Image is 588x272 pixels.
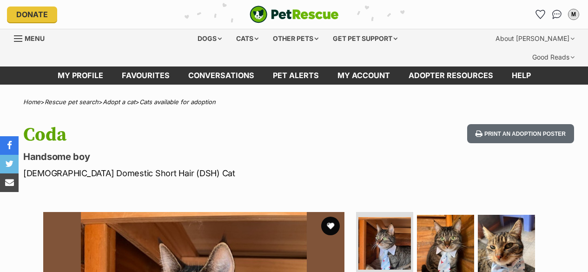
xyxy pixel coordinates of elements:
button: My account [566,7,581,22]
h1: Coda [23,124,359,146]
a: Help [502,66,540,85]
a: My account [328,66,399,85]
a: Favourites [112,66,179,85]
img: Photo of Coda [417,215,474,272]
a: PetRescue [250,6,339,23]
a: My profile [48,66,112,85]
span: Menu [25,34,45,42]
button: favourite [321,217,340,235]
a: Cats available for adoption [139,98,216,106]
button: Print an adoption poster [467,124,574,143]
p: [DEMOGRAPHIC_DATA] Domestic Short Hair (DSH) Cat [23,167,359,179]
img: chat-41dd97257d64d25036548639549fe6c8038ab92f7586957e7f3b1b290dea8141.svg [552,10,562,19]
div: Get pet support [326,29,404,48]
div: Good Reads [526,48,581,66]
a: Pet alerts [264,66,328,85]
div: M [569,10,578,19]
img: Photo of Coda [358,217,411,270]
a: Donate [7,7,57,22]
div: Other pets [266,29,325,48]
a: Adopter resources [399,66,502,85]
a: Adopt a cat [103,98,135,106]
p: Handsome boy [23,150,359,163]
a: Home [23,98,40,106]
a: conversations [179,66,264,85]
div: About [PERSON_NAME] [489,29,581,48]
a: Conversations [549,7,564,22]
a: Favourites [533,7,548,22]
a: Rescue pet search [45,98,99,106]
div: Dogs [191,29,228,48]
img: Photo of Coda [478,215,535,272]
img: logo-cat-932fe2b9b8326f06289b0f2fb663e598f794de774fb13d1741a6617ecf9a85b4.svg [250,6,339,23]
ul: Account quick links [533,7,581,22]
div: Cats [230,29,265,48]
a: Menu [14,29,51,46]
